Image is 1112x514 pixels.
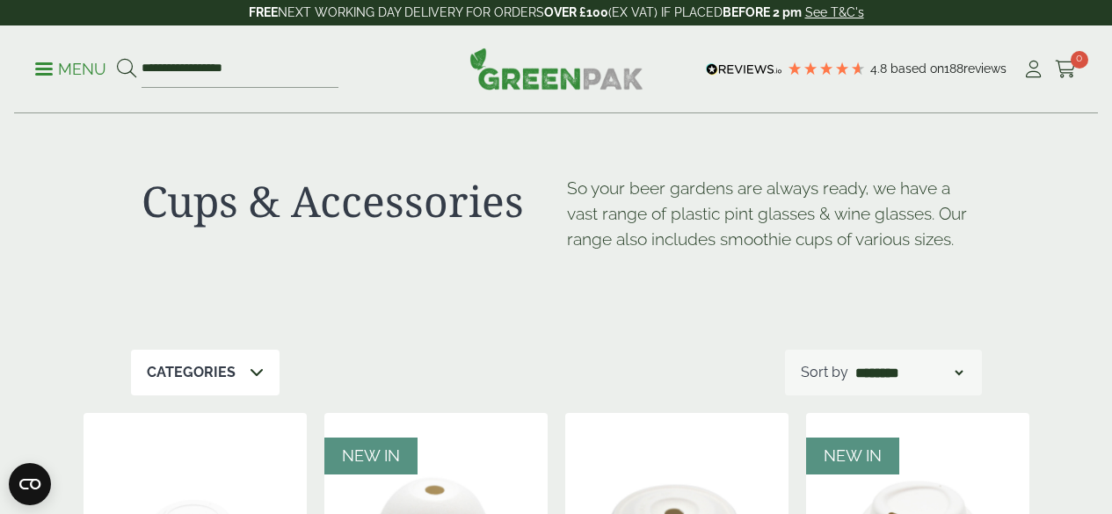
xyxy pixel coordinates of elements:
span: 188 [944,62,963,76]
span: reviews [963,62,1007,76]
p: Categories [147,362,236,383]
p: So your beer gardens are always ready, we have a vast range of plastic pint glasses & wine glasse... [567,176,971,251]
button: Open CMP widget [9,463,51,505]
span: NEW IN [342,446,400,465]
img: GreenPak Supplies [469,47,643,90]
a: See T&C's [805,5,864,19]
span: Based on [890,62,944,76]
div: 4.79 Stars [787,61,866,76]
strong: OVER £100 [544,5,608,19]
strong: BEFORE 2 pm [723,5,802,19]
img: REVIEWS.io [706,63,782,76]
span: NEW IN [824,446,882,465]
span: 0 [1071,51,1088,69]
i: My Account [1022,61,1044,78]
span: 4.8 [870,62,890,76]
strong: FREE [249,5,278,19]
a: Menu [35,59,106,76]
i: Cart [1055,61,1077,78]
h1: Cups & Accessories [142,176,546,227]
a: 0 [1055,56,1077,83]
select: Shop order [852,362,966,383]
p: Menu [35,59,106,80]
p: Sort by [801,362,848,383]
